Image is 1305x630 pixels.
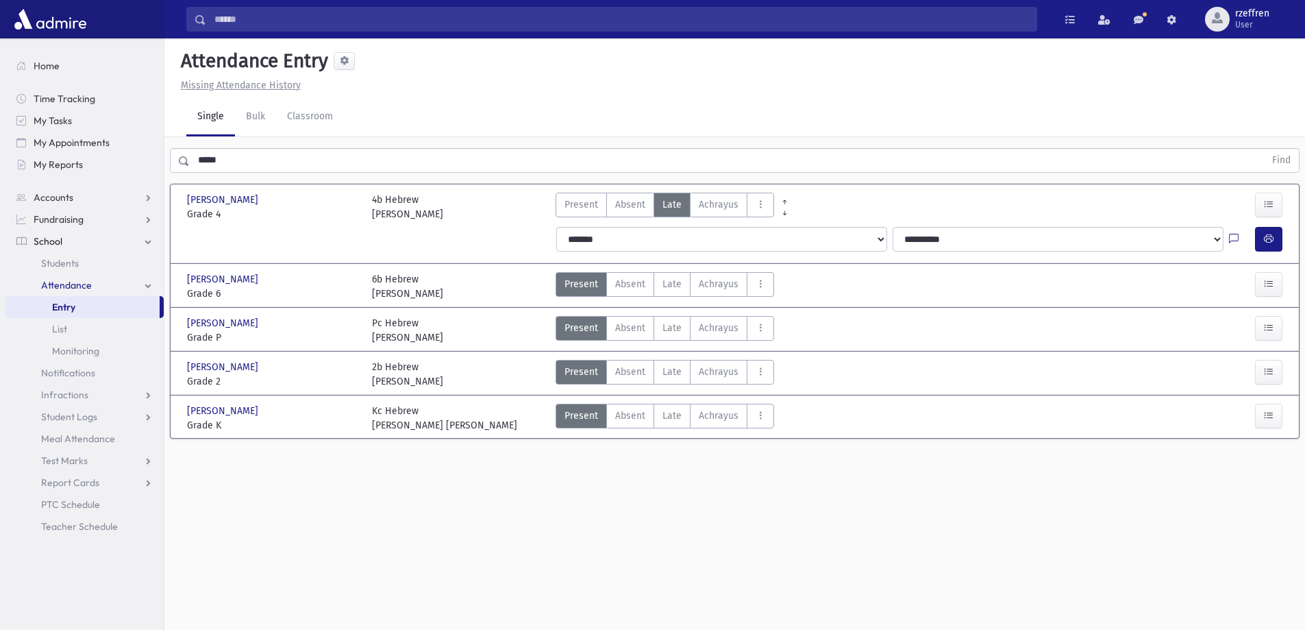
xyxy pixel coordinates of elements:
[5,428,164,450] a: Meal Attendance
[175,80,301,91] a: Missing Attendance History
[699,277,738,291] span: Achrayus
[187,316,261,330] span: [PERSON_NAME]
[5,208,164,230] a: Fundraising
[699,409,738,423] span: Achrayus
[187,330,358,345] span: Grade P
[187,207,358,221] span: Grade 4
[206,7,1036,32] input: Search
[235,98,276,136] a: Bulk
[564,409,598,423] span: Present
[34,136,110,149] span: My Appointments
[181,80,301,91] u: Missing Attendance History
[556,404,774,433] div: AttTypes
[5,406,164,428] a: Student Logs
[5,88,164,110] a: Time Tracking
[662,197,682,212] span: Late
[276,98,344,136] a: Classroom
[5,110,164,132] a: My Tasks
[41,389,88,401] span: Infractions
[34,93,95,105] span: Time Tracking
[34,158,83,171] span: My Reports
[5,384,164,406] a: Infractions
[5,230,164,252] a: School
[372,360,443,389] div: 2b Hebrew [PERSON_NAME]
[556,193,774,221] div: AttTypes
[615,409,645,423] span: Absent
[41,520,118,533] span: Teacher Schedule
[5,186,164,208] a: Accounts
[187,404,261,418] span: [PERSON_NAME]
[1235,19,1269,30] span: User
[187,272,261,287] span: [PERSON_NAME]
[564,277,598,291] span: Present
[615,365,645,379] span: Absent
[187,287,358,301] span: Grade 6
[52,301,75,313] span: Entry
[34,213,84,226] span: Fundraising
[372,316,443,345] div: Pc Hebrew [PERSON_NAME]
[662,321,682,335] span: Late
[662,365,682,379] span: Late
[556,316,774,345] div: AttTypes
[615,321,645,335] span: Absent
[556,272,774,301] div: AttTypes
[186,98,235,136] a: Single
[41,279,92,291] span: Attendance
[1264,149,1299,172] button: Find
[615,277,645,291] span: Absent
[699,321,738,335] span: Achrayus
[41,257,79,269] span: Students
[187,418,358,433] span: Grade K
[34,114,72,127] span: My Tasks
[564,197,598,212] span: Present
[5,252,164,274] a: Students
[5,362,164,384] a: Notifications
[372,193,443,221] div: 4b Hebrew [PERSON_NAME]
[41,498,100,511] span: PTC Schedule
[34,235,62,247] span: School
[52,345,99,357] span: Monitoring
[34,191,73,204] span: Accounts
[662,409,682,423] span: Late
[564,365,598,379] span: Present
[699,365,738,379] span: Achrayus
[564,321,598,335] span: Present
[5,494,164,516] a: PTC Schedule
[41,411,97,423] span: Student Logs
[5,274,164,296] a: Attendance
[662,277,682,291] span: Late
[1235,8,1269,19] span: rzeffren
[5,296,160,318] a: Entry
[615,197,645,212] span: Absent
[5,516,164,537] a: Teacher Schedule
[5,472,164,494] a: Report Cards
[5,154,164,175] a: My Reports
[5,55,164,77] a: Home
[187,193,261,207] span: [PERSON_NAME]
[175,49,328,73] h5: Attendance Entry
[11,5,90,33] img: AdmirePro
[372,404,517,433] div: Kc Hebrew [PERSON_NAME] [PERSON_NAME]
[41,433,115,445] span: Meal Attendance
[5,318,164,340] a: List
[5,132,164,154] a: My Appointments
[372,272,443,301] div: 6b Hebrew [PERSON_NAME]
[5,450,164,472] a: Test Marks
[41,476,99,489] span: Report Cards
[556,360,774,389] div: AttTypes
[34,60,60,72] span: Home
[187,360,261,374] span: [PERSON_NAME]
[5,340,164,362] a: Monitoring
[41,455,88,467] span: Test Marks
[52,323,67,335] span: List
[41,367,95,379] span: Notifications
[187,374,358,389] span: Grade 2
[699,197,738,212] span: Achrayus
